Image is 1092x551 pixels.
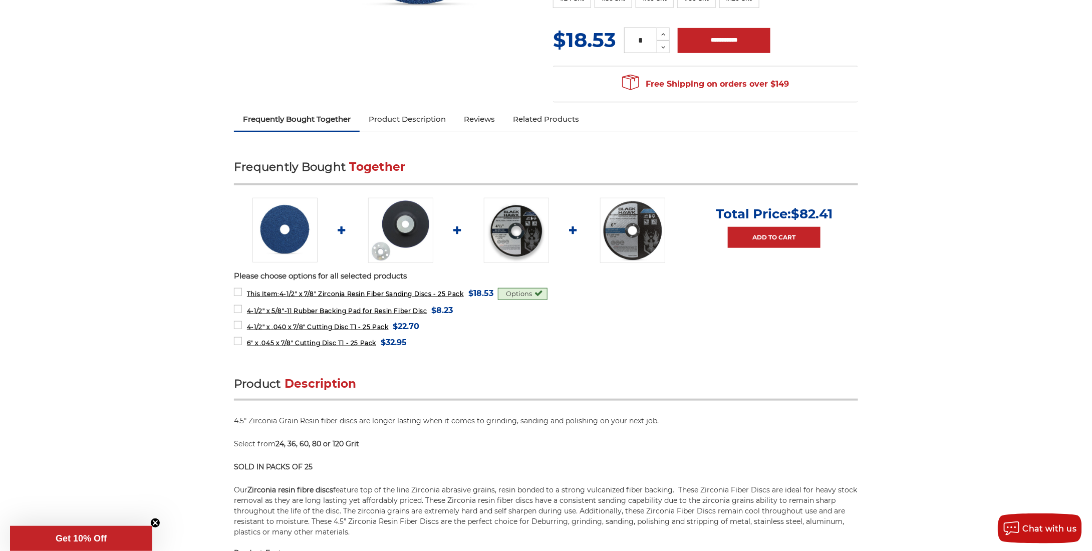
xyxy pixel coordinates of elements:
[247,323,389,331] span: 4-1/2" x .040 x 7/8" Cutting Disc T1 - 25 Pack
[360,108,455,130] a: Product Description
[234,160,346,174] span: Frequently Bought
[10,526,152,551] div: Get 10% OffClose teaser
[432,304,453,317] span: $8.23
[56,533,107,543] span: Get 10% Off
[728,227,821,248] a: Add to Cart
[716,206,833,222] p: Total Price:
[247,307,427,315] span: 4-1/2" x 5/8"-11 Rubber Backing Pad for Resin Fiber Disc
[247,290,464,298] span: 4-1/2" x 7/8" Zirconia Resin Fiber Sanding Discs - 25 Pack
[234,108,360,130] a: Frequently Bought Together
[234,462,313,471] strong: SOLD IN PACKS OF 25
[381,336,407,349] span: $32.95
[393,320,420,333] span: $22.70
[350,160,406,174] span: Together
[622,74,789,94] span: Free Shipping on orders over $149
[998,513,1082,543] button: Chat with us
[234,270,858,282] p: Please choose options for all selected products
[247,485,333,494] strong: Zirconia resin fibre discs
[276,439,359,448] span: 24, 36, 60, 80 or 120 Grit
[285,377,357,391] span: Description
[504,108,588,130] a: Related Products
[234,439,858,449] p: Select from
[468,287,493,300] span: $18.53
[234,416,858,426] p: 4.5" Zirconia Grain Resin fiber discs are longer lasting when it comes to grinding, sanding and p...
[252,198,318,262] img: 4-1/2" zirc resin fiber disc
[234,485,858,537] p: Our feature top of the line Zirconia abrasive grains, resin bonded to a strong vulcanized fiber b...
[150,518,160,528] button: Close teaser
[498,288,548,300] div: Options
[247,339,376,347] span: 6" x .045 x 7/8" Cutting Disc T1 - 25 Pack
[455,108,504,130] a: Reviews
[553,28,616,52] span: $18.53
[234,377,281,391] span: Product
[247,290,280,298] strong: This Item:
[791,206,833,222] span: $82.41
[1023,524,1077,533] span: Chat with us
